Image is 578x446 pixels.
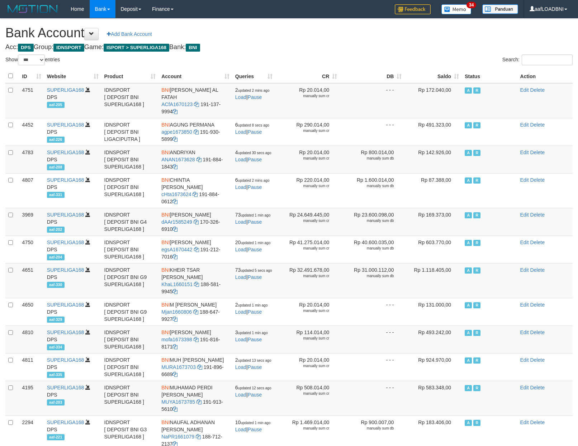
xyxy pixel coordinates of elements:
a: Load [235,364,246,370]
a: Delete [530,150,545,155]
span: | [235,212,270,225]
td: Rp 493.242,00 [404,326,462,353]
td: Rp 924.970,00 [404,353,462,381]
div: manually sum cr [278,156,329,161]
td: MUHAMAD PERDI [PERSON_NAME] 191-913-5610 [158,381,232,416]
span: 6 [235,385,271,390]
span: Active [465,267,472,274]
span: | [235,150,271,162]
label: Show entries [5,54,60,65]
span: aaf-226 [47,137,65,143]
td: Rp 172.040,00 [404,83,462,118]
a: Pause [248,337,262,342]
a: Copy mofa1673398 to clipboard [194,337,199,342]
a: Delete [530,239,545,245]
span: Active [465,87,472,94]
span: Running [473,87,480,94]
th: CR: activate to sort column ascending [275,69,340,83]
span: Running [473,212,480,218]
a: Copy KhaL1660151 to clipboard [194,281,199,287]
a: Load [235,337,246,342]
th: Action [517,69,573,83]
div: manually sum db [343,246,394,251]
a: SUPERLIGA168 [47,385,84,390]
a: Copy MUYA1673785 to clipboard [196,399,202,405]
td: DPS [44,118,101,146]
td: 4783 [19,146,44,173]
td: Rp 41.275.014,00 [275,236,340,263]
a: Pause [248,219,262,225]
a: Copy 1912127016 to clipboard [172,254,177,260]
img: panduan.png [482,4,518,14]
a: SUPERLIGA168 [47,302,84,308]
a: Copy 1885819945 to clipboard [172,289,177,294]
a: SUPERLIGA168 [47,212,84,218]
td: Rp 1.118.405,00 [404,263,462,298]
a: Copy 1911379994 to clipboard [172,109,177,114]
td: - - - [340,298,404,326]
span: aaf-331 [47,192,65,198]
img: Button%20Memo.svg [441,4,472,14]
td: IDNSPORT [ DEPOSIT BNI SUPERLIGA168 ] [101,146,159,173]
a: Load [235,184,246,190]
th: ID: activate to sort column ascending [19,69,44,83]
span: aaf-334 [47,344,65,350]
a: Edit [520,122,529,128]
a: Copy MURA1673703 to clipboard [197,364,202,370]
a: ANAN1673628 [161,157,195,162]
span: | [235,122,269,135]
th: Queries: activate to sort column ascending [232,69,275,83]
span: 3 [235,329,268,335]
div: manually sum cr [278,218,329,223]
span: 6 [235,177,270,183]
td: 4750 [19,236,44,263]
td: Rp 131.000,00 [404,298,462,326]
a: Pause [248,94,262,100]
a: Copy dAAr1585249 to clipboard [194,219,199,225]
td: IDNSPORT [ DEPOSIT BNI SUPERLIGA168 ] [101,236,159,263]
td: [PERSON_NAME] 191-816-8171 [158,326,232,353]
span: | [235,357,271,370]
span: BNI [161,150,170,155]
td: DPS [44,298,101,326]
a: SUPERLIGA168 [47,357,84,363]
a: Copy NaPR1661079 to clipboard [196,434,201,440]
td: Rp 169.373,00 [404,208,462,236]
div: manually sum cr [278,128,329,133]
input: Search: [522,54,573,65]
a: agpe1673850 [161,129,192,135]
a: mofa1673398 [161,337,192,342]
a: Edit [520,302,529,308]
div: manually sum cr [278,336,329,341]
a: Copy cHta1673624 to clipboard [193,191,198,197]
a: Copy 1918168171 to clipboard [172,344,177,350]
span: Active [465,302,472,308]
a: Delete [530,177,545,183]
a: Pause [248,274,262,280]
a: Pause [248,427,262,432]
a: SUPERLIGA168 [47,150,84,155]
span: BNI [161,212,170,218]
a: Edit [520,212,529,218]
td: Rp 142.926,00 [404,146,462,173]
a: Pause [248,184,262,190]
span: 6 [235,122,269,128]
td: Rp 20.014,00 [275,353,340,381]
a: Copy 1919305899 to clipboard [172,136,177,142]
td: AGUNG PERMANA 191-930-5899 [158,118,232,146]
td: IDNSPORT [ DEPOSIT BNI SUPERLIGA168 ] [101,173,159,208]
span: BNI [161,177,170,183]
a: Edit [520,150,529,155]
a: KhaL1660151 [161,281,193,287]
a: Edit [520,357,529,363]
span: updated 5 secs ago [241,269,272,272]
a: Edit [520,419,529,425]
a: Pause [248,247,262,252]
span: Active [465,177,472,184]
td: IDNSPORT [ DEPOSIT BNI G4 SUPERLIGA168 ] [101,208,159,236]
span: Running [473,122,480,128]
td: Rp 20.014,00 [275,146,340,173]
div: manually sum cr [278,391,329,396]
span: BNI [161,87,170,93]
a: Mjan1660806 [161,309,192,315]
